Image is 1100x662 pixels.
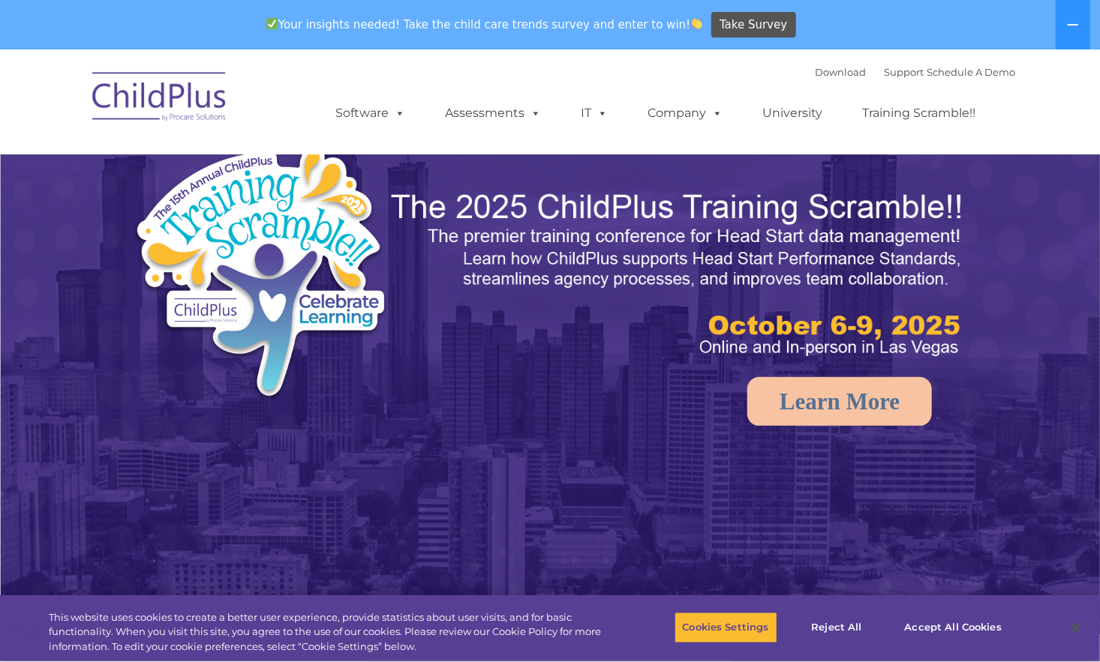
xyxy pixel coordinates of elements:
[790,612,884,643] button: Reject All
[675,612,777,643] button: Cookies Settings
[884,66,924,78] a: Support
[747,98,837,128] a: University
[320,98,420,128] a: Software
[209,160,272,172] span: Phone number
[711,12,796,38] a: Take Survey
[260,10,709,39] span: Your insights needed! Take the child care trends survey and enter to win!
[49,610,605,655] div: This website uses cookies to create a better user experience, provide statistics about user visit...
[691,18,702,29] img: 👏
[566,98,623,128] a: IT
[266,18,278,29] img: ✅
[1059,611,1092,644] button: Close
[815,66,1015,78] font: |
[847,98,990,128] a: Training Scramble!!
[633,98,738,128] a: Company
[209,99,254,110] span: Last name
[720,12,787,38] span: Take Survey
[747,377,932,426] a: Learn More
[430,98,556,128] a: Assessments
[897,612,1010,643] button: Accept All Cookies
[85,61,235,136] img: ChildPlus by Procare Solutions
[815,66,866,78] a: Download
[927,66,1015,78] a: Schedule A Demo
